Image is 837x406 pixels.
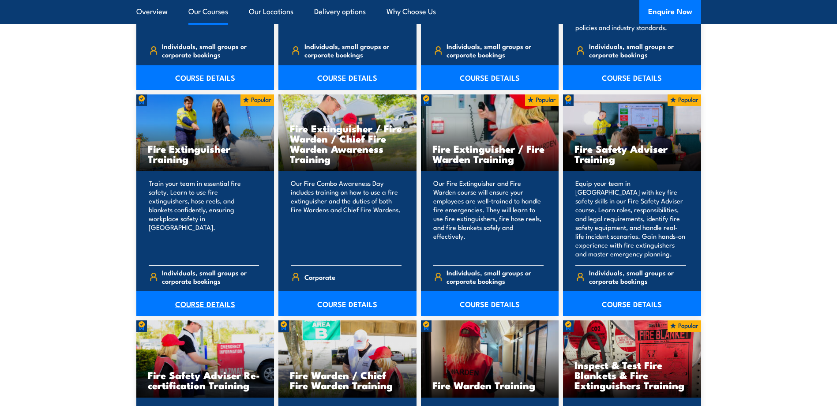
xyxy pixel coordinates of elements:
h3: Fire Warden Training [432,380,548,390]
p: Our Fire Combo Awareness Day includes training on how to use a fire extinguisher and the duties o... [291,179,402,258]
a: COURSE DETAILS [136,65,274,90]
a: COURSE DETAILS [278,65,417,90]
a: COURSE DETAILS [421,291,559,316]
span: Individuals, small groups or corporate bookings [589,268,686,285]
span: Corporate [304,270,335,284]
span: Individuals, small groups or corporate bookings [447,268,544,285]
span: Individuals, small groups or corporate bookings [447,42,544,59]
span: Individuals, small groups or corporate bookings [162,42,259,59]
span: Individuals, small groups or corporate bookings [162,268,259,285]
a: COURSE DETAILS [563,291,701,316]
h3: Fire Warden / Chief Fire Warden Training [290,370,405,390]
h3: Fire Extinguisher Training [148,143,263,164]
p: Equip your team in [GEOGRAPHIC_DATA] with key fire safety skills in our Fire Safety Adviser cours... [575,179,686,258]
h3: Fire Safety Adviser Training [574,143,690,164]
a: COURSE DETAILS [563,65,701,90]
a: COURSE DETAILS [136,291,274,316]
h3: Fire Extinguisher / Fire Warden / Chief Fire Warden Awareness Training [290,123,405,164]
h3: Fire Safety Adviser Re-certification Training [148,370,263,390]
span: Individuals, small groups or corporate bookings [304,42,402,59]
h3: Fire Extinguisher / Fire Warden Training [432,143,548,164]
a: COURSE DETAILS [278,291,417,316]
p: Train your team in essential fire safety. Learn to use fire extinguishers, hose reels, and blanke... [149,179,259,258]
h3: Inspect & Test Fire Blankets & Fire Extinguishers Training [574,360,690,390]
span: Individuals, small groups or corporate bookings [589,42,686,59]
a: COURSE DETAILS [421,65,559,90]
p: Our Fire Extinguisher and Fire Warden course will ensure your employees are well-trained to handl... [433,179,544,258]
